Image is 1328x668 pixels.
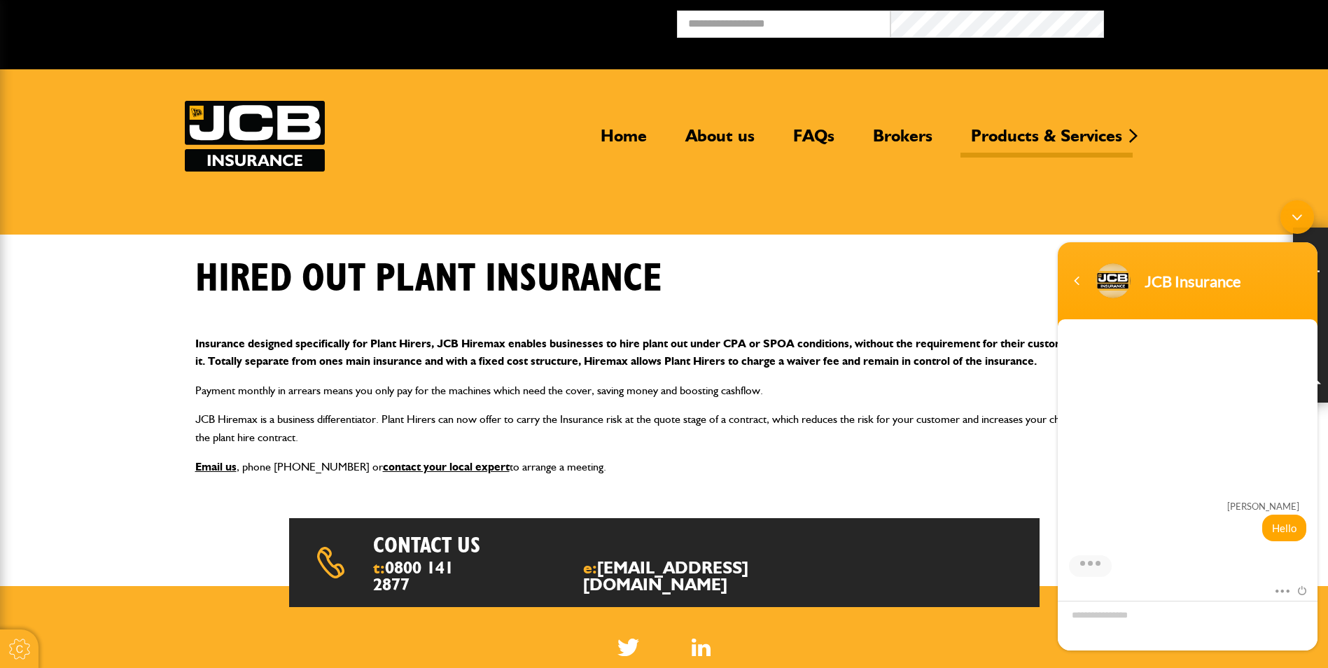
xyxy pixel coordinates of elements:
[1051,193,1324,657] iframe: SalesIQ Chatwindow
[195,458,1133,476] p: , phone [PHONE_NUMBER] or to arrange a meeting.
[692,639,711,656] img: Linked In
[583,559,818,593] span: e:
[1104,11,1317,32] button: Broker Login
[692,639,711,656] a: LinkedIn
[195,335,1133,370] p: Insurance designed specifically for Plant Hirers, JCB Hiremax enables businesses to hire plant ou...
[590,125,657,158] a: Home
[675,125,765,158] a: About us
[583,557,748,594] a: [EMAIL_ADDRESS][DOMAIN_NAME]
[195,410,1133,446] p: JCB Hiremax is a business differentiator. Plant Hirers can now offer to carry the Insurance risk ...
[383,460,510,473] a: contact your local expert
[373,559,466,593] span: t:
[373,557,454,594] a: 0800 141 2877
[617,639,639,656] img: Twitter
[373,532,701,559] h2: Contact us
[960,125,1133,158] a: Products & Services
[195,256,662,302] h1: Hired out plant insurance
[783,125,845,158] a: FAQs
[195,460,237,473] a: Email us
[862,125,943,158] a: Brokers
[195,382,1133,400] p: Payment monthly in arrears means you only pay for the machines which need the cover, saving money...
[185,101,325,172] img: JCB Insurance Services logo
[185,101,325,172] a: JCB Insurance Services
